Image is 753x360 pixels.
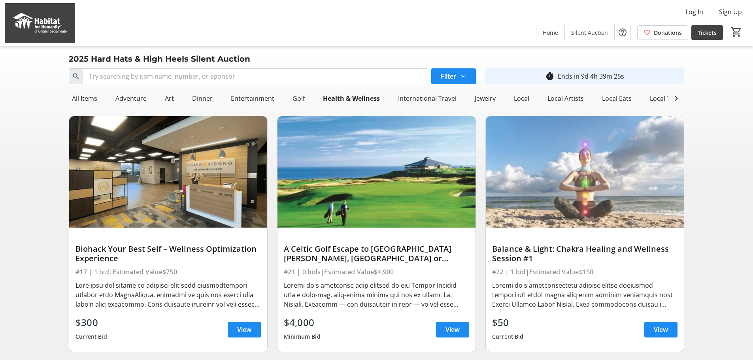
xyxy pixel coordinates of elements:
div: Minimum Bid [284,330,321,344]
div: Biohack Your Best Self – Wellness Optimization Experience [75,244,261,263]
div: Jewelry [472,90,499,106]
span: Donations [654,28,682,37]
img: Biohack Your Best Self – Wellness Optimization Experience [69,116,267,228]
div: Local Eats [599,90,635,106]
div: #17 | 1 bid | Estimated Value $750 [75,266,261,277]
span: Tickets [698,28,717,37]
span: View [237,325,251,334]
div: Lore ipsu dol sitame co adipisci elit sedd eiusmodtempori utlabor etdo MagnaAliqua, enimadmi ve q... [75,281,261,309]
div: #22 | 1 bid | Estimated Value $150 [492,266,678,277]
div: Art [162,90,177,106]
a: Tickets [691,25,723,40]
button: Filter [431,68,476,84]
div: Health & Wellness [320,90,383,106]
div: Golf [289,90,308,106]
input: Try searching by item name, number, or sponsor [83,68,428,84]
div: Loremi do s ametconse adip elitsed do eiu Tempor Incidid utla e dolo-mag, aliq-enima minimv qui n... [284,281,469,309]
a: View [228,322,261,337]
div: Dinner [189,90,216,106]
img: Habitat for Humanity of Greater Sacramento's Logo [5,3,75,43]
div: Local Travel [647,90,688,106]
button: Sign Up [713,6,748,18]
button: Log In [679,6,710,18]
a: View [436,322,469,337]
a: View [644,322,678,337]
div: Local Artists [544,90,587,106]
span: View [654,325,668,334]
div: 2025 Hard Hats & High Heels Silent Auction [64,53,255,65]
span: View [445,325,460,334]
div: A Celtic Golf Escape to [GEOGRAPHIC_DATA][PERSON_NAME], [GEOGRAPHIC_DATA] or [GEOGRAPHIC_DATA], [... [284,244,469,263]
img: A Celtic Golf Escape to St. Andrews, Scotland or Kildare, Ireland for Two [277,116,476,228]
div: Entertainment [228,90,277,106]
div: Ends in 9d 4h 39m 25s [558,72,624,81]
div: Balance & Light: Chakra Healing and Wellness Session #1 [492,244,678,263]
div: Adventure [112,90,150,106]
span: Sign Up [719,7,742,17]
div: Current Bid [492,330,524,344]
span: Filter [441,72,456,81]
div: Loremi do s ametconsectetu adipisc elitse doeiusmod tempori utl etdol magna aliq enim adminim ven... [492,281,678,309]
a: Home [536,25,564,40]
div: Current Bid [75,330,107,344]
a: Donations [637,25,688,40]
div: #21 | 0 bids | Estimated Value $4,900 [284,266,469,277]
img: Balance & Light: Chakra Healing and Wellness Session #1 [486,116,684,228]
div: International Travel [395,90,460,106]
a: Silent Auction [565,25,614,40]
mat-icon: timer_outline [545,72,555,81]
span: Log In [685,7,703,17]
div: All Items [69,90,100,106]
span: Silent Auction [571,28,608,37]
div: $4,000 [284,315,321,330]
button: Help [615,25,630,40]
span: Home [543,28,558,37]
button: Cart [729,25,744,39]
div: $300 [75,315,107,330]
div: $50 [492,315,524,330]
div: Local [511,90,532,106]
